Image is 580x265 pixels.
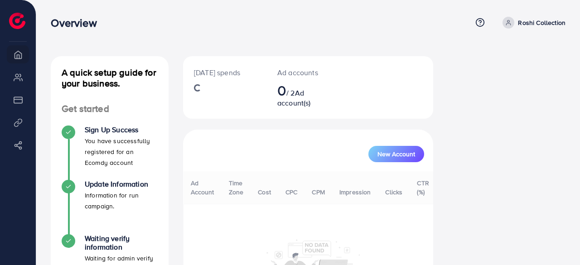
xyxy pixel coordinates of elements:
p: Information for run campaign. [85,190,158,212]
button: New Account [368,146,424,162]
h2: / 2 [277,82,318,108]
p: You have successfully registered for an Ecomdy account [85,135,158,168]
li: Sign Up Success [51,125,169,180]
img: logo [9,13,25,29]
p: Ad accounts [277,67,318,78]
h4: A quick setup guide for your business. [51,67,169,89]
h4: Waiting verify information [85,234,158,251]
span: New Account [377,151,415,157]
p: [DATE] spends [194,67,256,78]
h3: Overview [51,16,104,29]
p: Roshi Collection [518,17,565,28]
h4: Sign Up Success [85,125,158,134]
h4: Get started [51,103,169,115]
span: 0 [277,80,286,101]
h4: Update Information [85,180,158,188]
span: Ad account(s) [277,88,311,108]
li: Update Information [51,180,169,234]
a: Roshi Collection [499,17,565,29]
